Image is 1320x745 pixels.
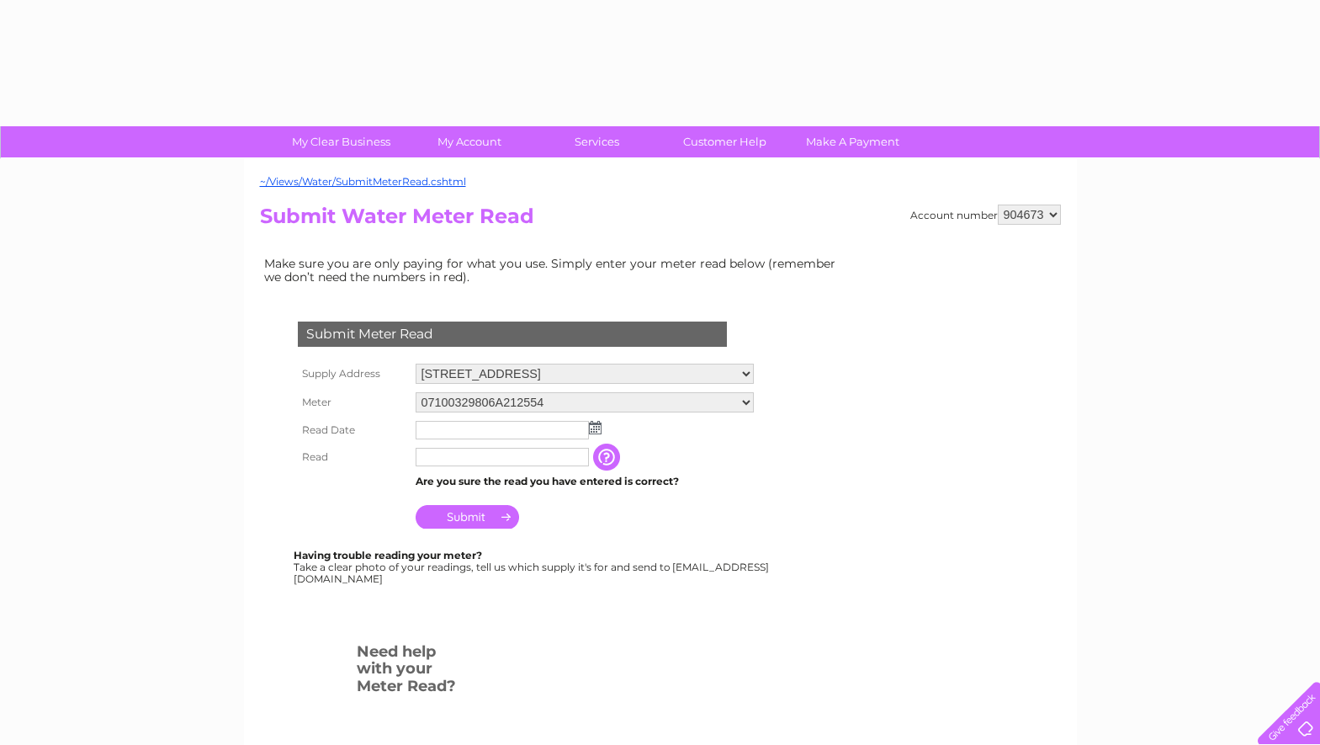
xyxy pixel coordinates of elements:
[593,444,623,471] input: Information
[298,322,727,347] div: Submit Meter Read
[294,359,411,388] th: Supply Address
[294,388,411,417] th: Meter
[910,205,1061,225] div: Account number
[411,471,758,492] td: Are you sure the read you have entered is correct?
[294,550,771,584] div: Take a clear photo of your readings, tell us which supply it's for and send to [EMAIL_ADDRESS][DO...
[400,126,538,157] a: My Account
[260,253,849,288] td: Make sure you are only paying for what you use. Simply enter your meter read below (remember we d...
[527,126,666,157] a: Services
[294,417,411,444] th: Read Date
[655,126,794,157] a: Customer Help
[260,205,1061,237] h2: Submit Water Meter Read
[416,505,519,529] input: Submit
[272,126,411,157] a: My Clear Business
[783,126,922,157] a: Make A Payment
[294,444,411,471] th: Read
[357,640,460,704] h3: Need help with your Meter Read?
[589,421,602,434] img: ...
[260,175,466,188] a: ~/Views/Water/SubmitMeterRead.cshtml
[294,549,482,561] b: Having trouble reading your meter?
